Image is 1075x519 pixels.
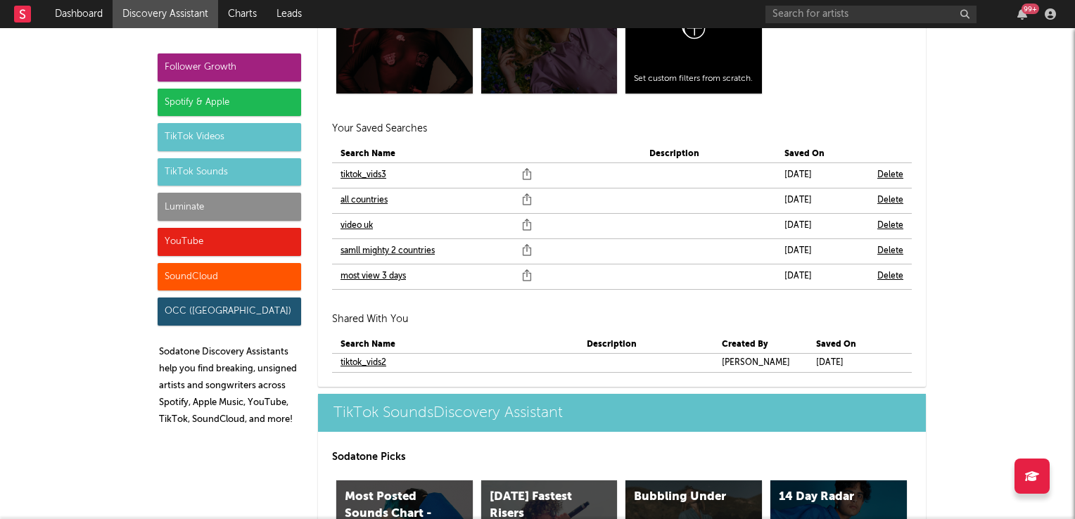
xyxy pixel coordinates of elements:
[779,489,874,506] div: 14 Day Radar
[332,120,912,137] h2: Your Saved Searches
[869,162,912,188] td: Delete
[776,264,869,289] td: [DATE]
[776,146,869,163] th: Saved On
[713,336,808,354] th: Created By
[869,213,912,238] td: Delete
[869,188,912,213] td: Delete
[634,489,730,506] div: Bubbling Under
[869,238,912,264] td: Delete
[1017,8,1027,20] button: 99+
[641,146,776,163] th: Description
[341,243,435,259] a: samll mighty 2 countries
[341,217,373,234] a: video uk
[341,167,386,184] a: tiktok_vids3
[869,264,912,289] td: Delete
[776,188,869,213] td: [DATE]
[158,123,301,151] div: TikTok Videos
[158,158,301,186] div: TikTok Sounds
[158,89,301,117] div: Spotify & Apple
[808,336,901,354] th: Saved On
[318,394,926,432] a: TikTok SoundsDiscovery Assistant
[776,162,869,188] td: [DATE]
[158,297,301,326] div: OCC ([GEOGRAPHIC_DATA])
[634,73,753,85] div: Set custom filters from scratch.
[158,228,301,256] div: YouTube
[1022,4,1039,14] div: 99 +
[158,263,301,291] div: SoundCloud
[341,354,386,371] a: tiktok_vids2
[713,353,808,372] td: [PERSON_NAME]
[341,268,406,285] a: most view 3 days
[332,146,641,163] th: Search Name
[776,238,869,264] td: [DATE]
[332,449,912,466] p: Sodatone Picks
[332,311,912,328] h2: Shared With You
[332,336,578,354] th: Search Name
[578,336,713,354] th: Description
[341,192,388,209] a: all countries
[158,53,301,82] div: Follower Growth
[765,6,977,23] input: Search for artists
[158,193,301,221] div: Luminate
[808,353,901,372] td: [DATE]
[776,213,869,238] td: [DATE]
[159,344,301,428] p: Sodatone Discovery Assistants help you find breaking, unsigned artists and songwriters across Spo...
